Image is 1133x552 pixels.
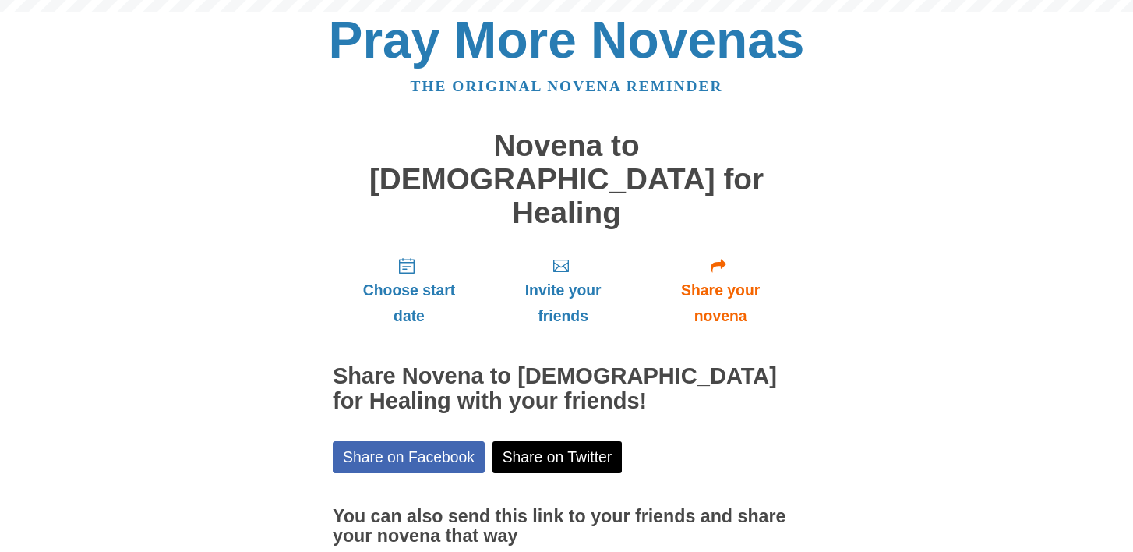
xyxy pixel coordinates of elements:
[333,129,800,229] h1: Novena to [DEMOGRAPHIC_DATA] for Healing
[656,278,785,329] span: Share your novena
[333,441,485,473] a: Share on Facebook
[333,507,800,547] h3: You can also send this link to your friends and share your novena that way
[333,364,800,414] h2: Share Novena to [DEMOGRAPHIC_DATA] for Healing with your friends!
[333,245,485,338] a: Choose start date
[641,245,800,338] a: Share your novena
[492,441,623,473] a: Share on Twitter
[411,78,723,94] a: The original novena reminder
[348,278,470,329] span: Choose start date
[501,278,625,329] span: Invite your friends
[485,245,641,338] a: Invite your friends
[329,11,805,69] a: Pray More Novenas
